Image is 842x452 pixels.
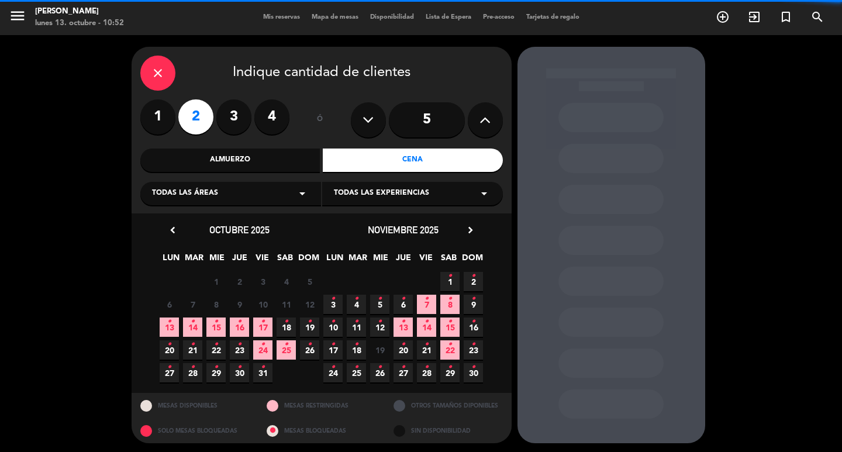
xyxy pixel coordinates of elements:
span: 24 [323,363,343,382]
span: 26 [370,363,389,382]
span: 19 [370,340,389,360]
i: • [448,267,452,285]
span: 26 [300,340,319,360]
span: LUN [325,251,344,270]
span: 6 [394,295,413,314]
span: 22 [206,340,226,360]
span: Todas las experiencias [334,188,429,199]
span: 11 [347,318,366,337]
i: • [378,358,382,377]
span: 17 [323,340,343,360]
span: Mis reservas [257,14,306,20]
i: • [331,312,335,331]
span: 10 [323,318,343,337]
span: 18 [347,340,366,360]
span: 8 [440,295,460,314]
i: arrow_drop_down [295,187,309,201]
i: search [810,10,824,24]
span: Disponibilidad [364,14,420,20]
span: 5 [300,272,319,291]
div: MESAS DISPONIBLES [132,393,258,418]
span: 7 [183,295,202,314]
span: 28 [417,363,436,382]
span: LUN [161,251,181,270]
span: Lista de Espera [420,14,477,20]
span: 27 [160,363,179,382]
button: menu [9,7,26,29]
div: Almuerzo [140,149,320,172]
i: • [237,312,241,331]
div: ó [301,99,339,140]
i: • [378,289,382,308]
span: 22 [440,340,460,360]
span: 13 [394,318,413,337]
i: • [471,267,475,285]
span: 20 [160,340,179,360]
span: 21 [183,340,202,360]
span: 12 [370,318,389,337]
i: • [284,312,288,331]
i: exit_to_app [747,10,761,24]
span: 1 [206,272,226,291]
i: • [448,289,452,308]
i: • [308,312,312,331]
i: • [191,312,195,331]
span: 10 [253,295,272,314]
div: MESAS BLOQUEADAS [258,418,385,443]
span: 2 [230,272,249,291]
i: chevron_left [167,224,179,236]
div: MESAS RESTRINGIDAS [258,393,385,418]
span: 14 [183,318,202,337]
i: • [401,335,405,354]
i: • [354,335,358,354]
i: • [167,335,171,354]
span: 30 [230,363,249,382]
i: • [471,289,475,308]
span: 14 [417,318,436,337]
label: 1 [140,99,175,134]
span: 18 [277,318,296,337]
i: • [261,335,265,354]
i: • [191,358,195,377]
span: DOM [462,251,481,270]
span: 4 [347,295,366,314]
i: • [354,358,358,377]
span: 16 [230,318,249,337]
i: arrow_drop_down [477,187,491,201]
label: 3 [216,99,251,134]
div: Indique cantidad de clientes [140,56,503,91]
span: 31 [253,363,272,382]
span: 21 [417,340,436,360]
span: 30 [464,363,483,382]
i: • [191,335,195,354]
div: OTROS TAMAÑOS DIPONIBLES [385,393,512,418]
span: 3 [253,272,272,291]
span: 5 [370,295,389,314]
i: chevron_right [464,224,477,236]
i: • [331,289,335,308]
i: • [167,312,171,331]
div: Cena [323,149,503,172]
i: • [425,289,429,308]
i: • [471,335,475,354]
span: 13 [160,318,179,337]
span: 9 [230,295,249,314]
span: 12 [300,295,319,314]
i: close [151,66,165,80]
span: Tarjetas de regalo [520,14,585,20]
span: 15 [440,318,460,337]
i: • [401,358,405,377]
i: • [237,335,241,354]
i: • [284,335,288,354]
span: 23 [230,340,249,360]
span: 6 [160,295,179,314]
span: 24 [253,340,272,360]
span: noviembre 2025 [368,224,439,236]
span: 7 [417,295,436,314]
div: SOLO MESAS BLOQUEADAS [132,418,258,443]
i: • [261,358,265,377]
i: • [214,312,218,331]
span: 23 [464,340,483,360]
i: • [425,335,429,354]
span: MIE [207,251,226,270]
